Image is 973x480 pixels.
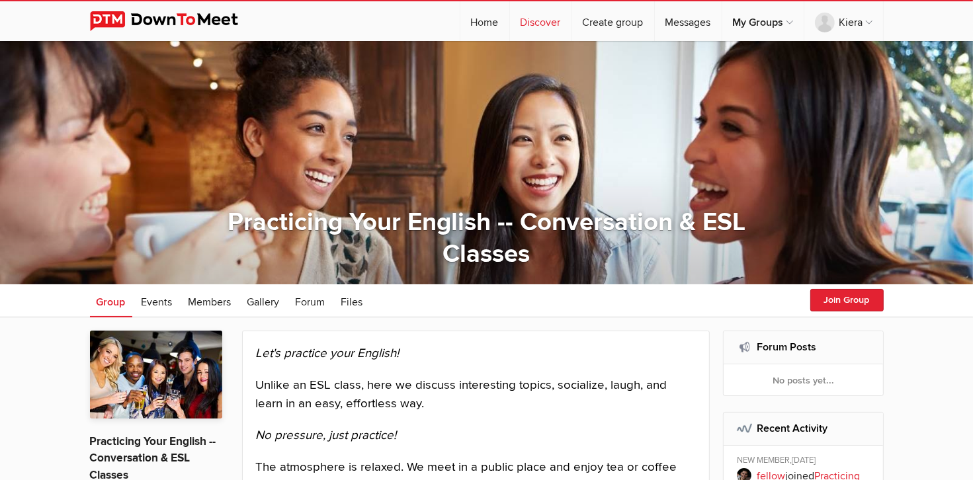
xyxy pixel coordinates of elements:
span: Events [142,296,173,309]
a: Messages [655,1,722,41]
span: Unlike an ESL class, here we discuss interesting topics, socialize, laugh, and learn in an easy, ... [256,378,667,411]
span: Group [97,296,126,309]
a: Discover [510,1,571,41]
h2: Recent Activity [737,413,870,444]
a: Gallery [241,284,286,317]
em: Let's practice your English! [256,346,400,361]
span: Gallery [247,296,280,309]
em: No pressure, just practice! [256,428,397,443]
img: DownToMeet [90,11,259,31]
div: No posts yet... [724,364,883,396]
button: Join Group [810,289,884,311]
span: [DATE] [792,455,816,465]
a: Home [460,1,509,41]
a: Events [135,284,179,317]
span: Members [189,296,232,309]
a: Forum [289,284,332,317]
a: Files [335,284,370,317]
img: Practicing Your English -- Conversation & ESL Classes [90,331,222,419]
a: Create group [572,1,654,41]
div: NEW MEMBER, [737,455,874,468]
a: My Groups [722,1,804,41]
span: Forum [296,296,325,309]
a: Forum Posts [757,340,816,354]
span: Files [341,296,363,309]
a: Group [90,284,132,317]
a: Members [182,284,238,317]
a: Kiera [804,1,883,41]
